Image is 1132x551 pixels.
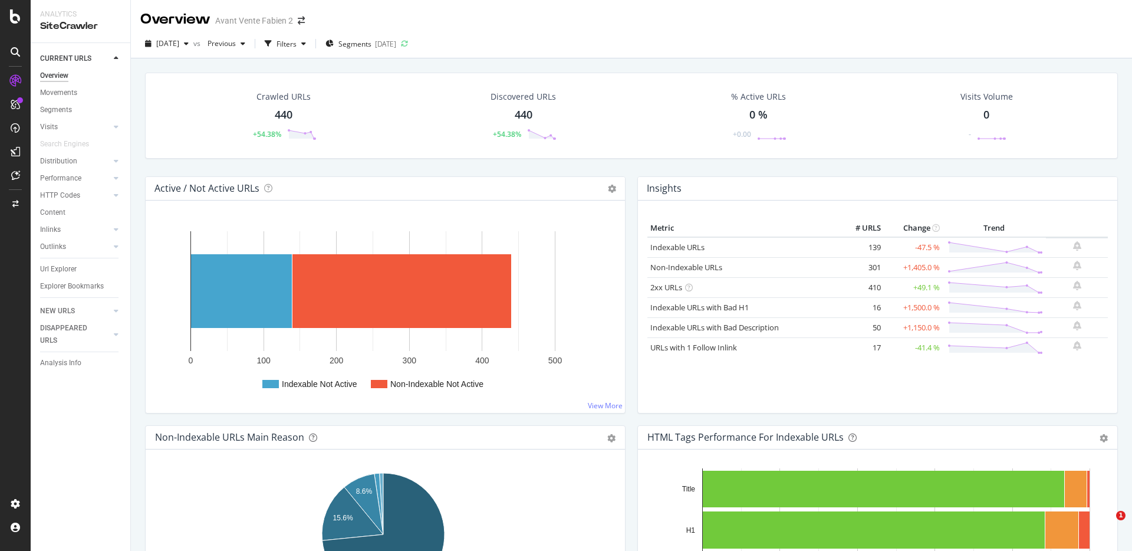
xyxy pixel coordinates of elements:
[256,91,311,103] div: Crawled URLs
[338,39,371,49] span: Segments
[650,322,779,333] a: Indexable URLs with Bad Description
[40,53,91,65] div: CURRENT URLS
[837,237,884,258] td: 139
[40,172,81,185] div: Performance
[40,155,110,168] a: Distribution
[260,34,311,53] button: Filters
[650,342,737,353] a: URLs with 1 Follow Inlink
[40,189,110,202] a: HTTP Codes
[650,302,749,313] a: Indexable URLs with Bad H1
[298,17,305,25] div: arrow-right-arrow-left
[40,224,61,236] div: Inlinks
[733,129,751,139] div: +0.00
[40,322,100,347] div: DISAPPEARED URLS
[390,379,483,389] text: Non-Indexable Not Active
[40,104,72,116] div: Segments
[154,181,259,196] h4: Active / Not Active URLs
[333,514,353,522] text: 15.6%
[647,431,844,443] div: HTML Tags Performance for Indexable URLs
[155,219,611,404] svg: A chart.
[884,297,943,317] td: +1,500.0 %
[40,280,104,293] div: Explorer Bookmarks
[193,38,203,48] span: vs
[253,129,281,139] div: +54.38%
[1073,341,1081,350] div: bell-plus
[40,87,122,99] a: Movements
[1116,511,1126,520] span: 1
[356,487,373,496] text: 8.6%
[1073,321,1081,330] div: bell-plus
[960,91,1013,103] div: Visits Volume
[203,38,236,48] span: Previous
[647,219,837,237] th: Metric
[884,337,943,358] td: -41.4 %
[40,189,80,202] div: HTTP Codes
[548,356,562,365] text: 500
[1092,511,1120,539] iframe: Intercom live chat
[140,9,210,29] div: Overview
[969,129,971,139] div: -
[40,70,68,82] div: Overview
[40,305,110,317] a: NEW URLS
[837,277,884,297] td: 410
[40,121,58,133] div: Visits
[837,297,884,317] td: 16
[40,53,110,65] a: CURRENT URLS
[650,282,682,293] a: 2xx URLs
[140,34,193,53] button: [DATE]
[40,206,65,219] div: Content
[40,224,110,236] a: Inlinks
[40,138,101,150] a: Search Engines
[330,356,344,365] text: 200
[837,257,884,277] td: 301
[493,129,521,139] div: +54.38%
[203,34,250,53] button: Previous
[475,356,489,365] text: 400
[156,38,179,48] span: 2025 Sep. 9th
[1073,301,1081,310] div: bell-plus
[40,19,121,33] div: SiteCrawler
[321,34,401,53] button: Segments[DATE]
[215,15,293,27] div: Avant Vente Fabien 2
[40,206,122,219] a: Content
[650,262,722,273] a: Non-Indexable URLs
[943,219,1046,237] th: Trend
[40,104,122,116] a: Segments
[607,434,616,442] div: gear
[731,91,786,103] div: % Active URLs
[884,257,943,277] td: +1,405.0 %
[40,172,110,185] a: Performance
[983,107,989,123] div: 0
[40,280,122,293] a: Explorer Bookmarks
[40,263,77,275] div: Url Explorer
[491,91,556,103] div: Discovered URLs
[837,317,884,337] td: 50
[282,379,357,389] text: Indexable Not Active
[1073,281,1081,290] div: bell-plus
[884,237,943,258] td: -47.5 %
[40,322,110,347] a: DISAPPEARED URLS
[277,39,297,49] div: Filters
[588,401,623,411] a: View More
[650,242,705,252] a: Indexable URLs
[189,356,193,365] text: 0
[40,241,110,253] a: Outlinks
[682,485,696,493] text: Title
[275,107,292,123] div: 440
[515,107,532,123] div: 440
[40,9,121,19] div: Analytics
[375,39,396,49] div: [DATE]
[40,138,89,150] div: Search Engines
[647,181,682,196] h4: Insights
[749,107,768,123] div: 0 %
[1073,261,1081,270] div: bell-plus
[884,277,943,297] td: +49.1 %
[256,356,271,365] text: 100
[40,305,75,317] div: NEW URLS
[40,263,122,275] a: Url Explorer
[884,219,943,237] th: Change
[40,155,77,168] div: Distribution
[837,219,884,237] th: # URLS
[40,121,110,133] a: Visits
